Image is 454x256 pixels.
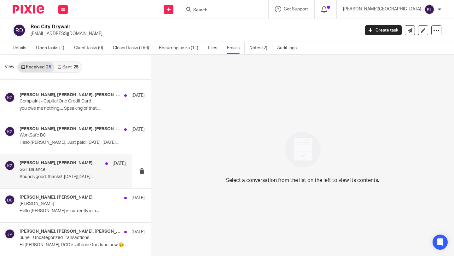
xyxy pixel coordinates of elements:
[5,92,15,102] img: svg%3E
[131,126,145,133] p: [DATE]
[159,42,203,54] a: Recurring tasks (11)
[20,126,121,132] h4: [PERSON_NAME], [PERSON_NAME], [PERSON_NAME]
[54,62,81,72] a: Sent25
[20,235,120,241] p: June - Uncategorized Transactions
[249,42,272,54] a: Notes (2)
[20,208,145,214] p: Hello [PERSON_NAME] is currently in a...
[20,229,121,234] h4: [PERSON_NAME], [PERSON_NAME], [PERSON_NAME], [PERSON_NAME]
[113,42,154,54] a: Closed tasks (196)
[20,92,121,98] h4: [PERSON_NAME], [PERSON_NAME], [PERSON_NAME]-[PERSON_NAME]
[31,24,291,30] h2: Roc City Drywall
[20,160,93,166] h4: [PERSON_NAME], [PERSON_NAME]
[343,6,421,12] p: [PERSON_NAME][GEOGRAPHIC_DATA]
[73,65,79,69] div: 25
[20,99,120,104] p: Complaint - Capital One Credit Card
[31,31,356,37] p: [EMAIL_ADDRESS][DOMAIN_NAME]
[74,42,108,54] a: Client tasks (0)
[20,201,120,207] p: [PERSON_NAME]
[20,133,120,138] p: WorkSafe BC
[424,4,434,15] img: svg%3E
[20,242,145,248] p: Hi [PERSON_NAME], RCD is all done for June now 😊 ...
[226,177,379,184] p: Select a conversation from the list on the left to view its contents.
[113,160,126,167] p: [DATE]
[20,140,145,145] p: Hello [PERSON_NAME], Just paid: [DATE], [DATE]...
[5,64,14,70] span: View
[284,7,308,11] span: Get Support
[18,62,54,72] a: Received25
[13,42,31,54] a: Details
[36,42,69,54] a: Open tasks (1)
[193,8,249,13] input: Search
[13,24,26,37] img: svg%3E
[131,92,145,99] p: [DATE]
[20,174,126,180] p: Sounds good, thanks! [DATE][DATE],...
[20,106,145,111] p: you owe me nothing.... Speaking of that,...
[277,42,301,54] a: Audit logs
[227,42,245,54] a: Emails
[131,195,145,201] p: [DATE]
[365,25,402,35] a: Create task
[13,5,44,14] img: Pixie
[5,160,15,171] img: svg%3E
[131,229,145,235] p: [DATE]
[5,195,15,205] img: svg%3E
[208,42,222,54] a: Files
[20,195,93,200] h4: [PERSON_NAME], [PERSON_NAME]
[5,229,15,239] img: svg%3E
[281,128,325,172] img: image
[5,126,15,137] img: svg%3E
[46,65,51,69] div: 25
[20,167,105,172] p: GST Balance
